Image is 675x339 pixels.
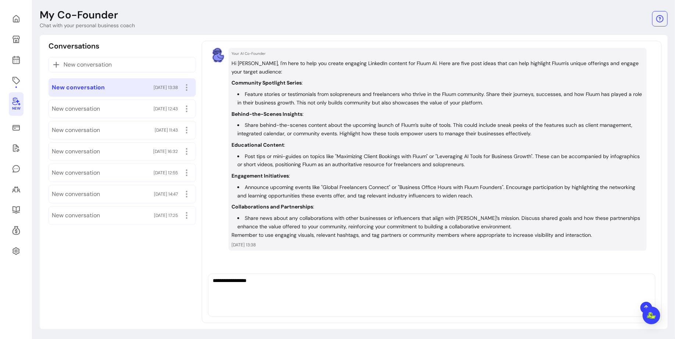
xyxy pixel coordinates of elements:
[52,104,100,113] span: New conversation
[52,211,100,220] span: New conversation
[155,127,178,133] span: [DATE] 11:43
[154,191,178,197] span: [DATE] 14:47
[237,121,644,138] li: Share behind-the-scenes content about the upcoming launch of Fluum’s suite of tools. This could i...
[231,172,289,179] strong: Engagement Initiatives
[231,142,285,148] p: :
[9,242,24,260] a: Settings
[40,8,118,22] p: My Co-Founder
[237,152,644,169] li: Post tips or mini-guides on topics like "Maximizing Client Bookings with Fluum" or "Leveraging AI...
[154,170,178,176] span: [DATE] 12:55
[231,142,284,148] strong: Educational Content
[231,59,644,76] p: Hi [PERSON_NAME], I'm here to help you create engaging LinkedIn content for Fluum AI. Here are fi...
[9,72,24,89] a: Offerings
[9,31,24,48] a: My Page
[237,90,644,107] li: Feature stories or testimonials from solopreneurs and freelancers who thrive in the Fluum communi...
[154,213,178,218] span: [DATE] 17:25
[237,214,644,231] li: Share news about any collaborations with other businesses or influencers that align with [PERSON_...
[231,111,304,117] p: :
[9,201,24,219] a: Resources
[52,168,100,177] span: New conversation
[9,51,24,69] a: Calendar
[154,106,178,112] span: [DATE] 12:43
[231,203,314,210] p: :
[237,183,644,200] li: Announce upcoming events like "Global Freelancers Connect" or "Business Office Hours with Fluum F...
[153,149,178,154] span: [DATE] 16:32
[40,22,135,29] p: Chat with your personal business coach
[231,172,290,179] p: :
[52,190,100,199] span: New conversation
[9,119,24,136] a: Sales
[154,85,178,90] span: [DATE] 13:38
[64,60,112,69] span: New conversation
[9,222,24,239] a: Refer & Earn
[9,92,24,116] a: New
[213,277,651,299] textarea: Ask me anything...
[9,10,24,28] a: Home
[211,48,226,63] img: AI Co-Founder avatar
[52,147,100,156] span: New conversation
[52,126,100,135] span: New conversation
[231,79,303,86] p: :
[49,41,99,51] p: Conversations
[231,111,302,117] strong: Behind-the-Scenes Insights
[231,79,302,86] strong: Community Spotlight Series
[231,51,644,56] p: Your AI Co-Founder
[231,231,644,239] p: Remember to use engaging visuals, relevant hashtags, and tag partners or community members where ...
[643,307,660,324] div: Open Intercom Messenger
[9,139,24,157] a: Waivers
[9,181,24,198] a: Clients
[52,83,105,92] span: New conversation
[12,106,20,111] span: New
[231,242,644,248] p: [DATE] 13:38
[9,160,24,178] a: My Messages
[231,203,313,210] strong: Collaborations and Partnerships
